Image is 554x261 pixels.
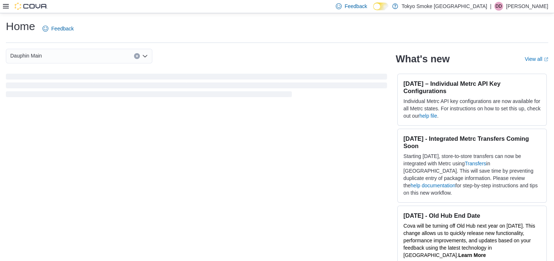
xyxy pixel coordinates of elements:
[6,19,35,34] h1: Home
[6,75,387,99] span: Loading
[51,25,74,32] span: Feedback
[15,3,48,10] img: Cova
[396,53,450,65] h2: What's new
[544,57,548,62] svg: External link
[10,51,42,60] span: Dauphin Main
[465,161,486,166] a: Transfers
[506,2,548,11] p: [PERSON_NAME]
[404,135,540,150] h3: [DATE] - Integrated Metrc Transfers Coming Soon
[419,113,437,119] a: help file
[494,2,503,11] div: Darian Demeria
[525,56,548,62] a: View allExternal link
[404,212,540,219] h3: [DATE] - Old Hub End Date
[134,53,140,59] button: Clear input
[404,223,535,258] span: Cova will be turning off Old Hub next year on [DATE]. This change allows us to quickly release ne...
[142,53,148,59] button: Open list of options
[373,3,388,10] input: Dark Mode
[490,2,491,11] p: |
[40,21,77,36] a: Feedback
[404,98,540,120] p: Individual Metrc API key configurations are now available for all Metrc states. For instructions ...
[404,152,540,196] p: Starting [DATE], store-to-store transfers can now be integrated with Metrc using in [GEOGRAPHIC_D...
[345,3,367,10] span: Feedback
[404,80,540,95] h3: [DATE] – Individual Metrc API Key Configurations
[458,252,486,258] a: Learn More
[402,2,487,11] p: Tokyo Smoke [GEOGRAPHIC_DATA]
[495,2,502,11] span: DD
[410,183,455,188] a: help documentation
[373,10,373,11] span: Dark Mode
